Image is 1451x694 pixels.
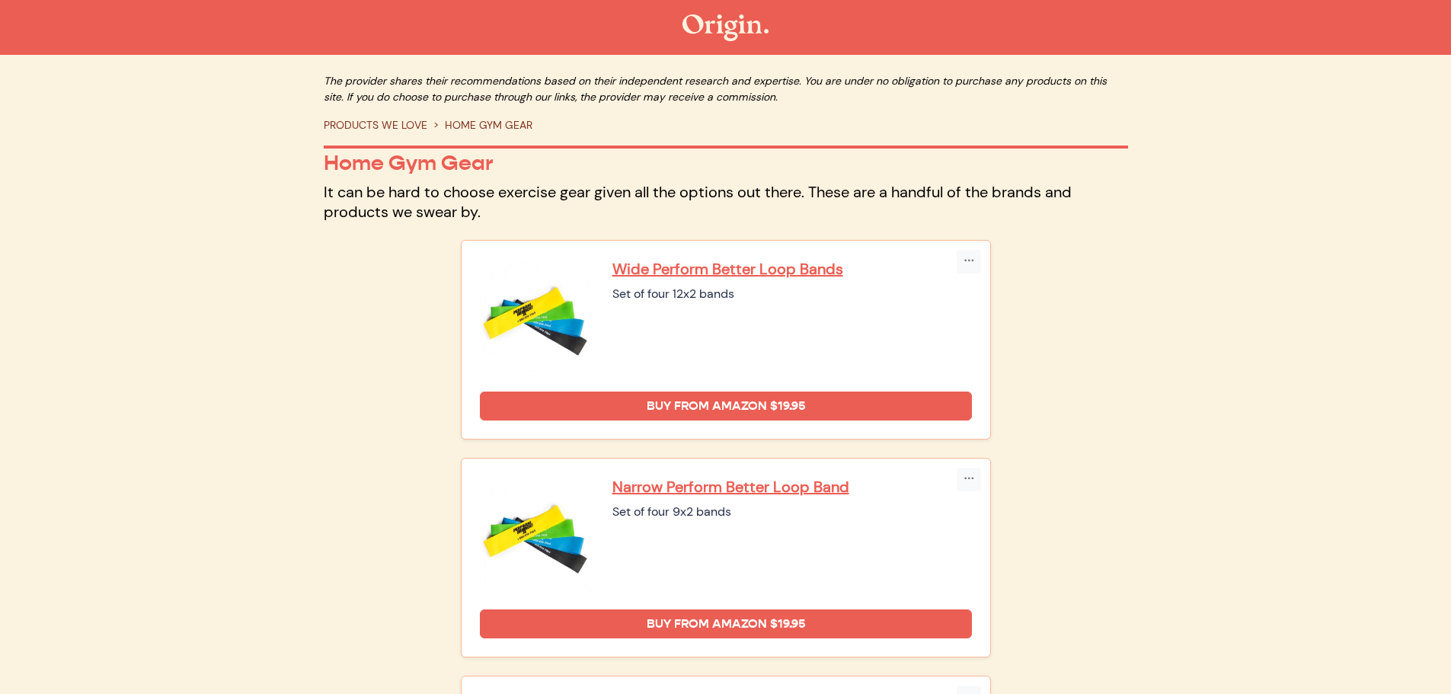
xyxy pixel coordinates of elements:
img: Narrow Perform Better Loop Band [480,477,594,591]
div: Set of four 9x2 bands [612,503,972,521]
p: Home Gym Gear [324,150,1128,176]
li: HOME GYM GEAR [427,117,532,133]
a: PRODUCTS WE LOVE [324,118,427,132]
img: The Origin Shop [682,14,769,41]
p: The provider shares their recommendations based on their independent research and expertise. You ... [324,73,1128,105]
a: Narrow Perform Better Loop Band [612,477,972,497]
a: Wide Perform Better Loop Bands [612,259,972,279]
p: It can be hard to choose exercise gear given all the options out there. These are a handful of th... [324,182,1128,222]
a: Buy from Amazon $19.95 [480,392,972,421]
a: Buy from Amazon $19.95 [480,609,972,638]
div: Set of four 12x2 bands [612,285,972,303]
img: Wide Perform Better Loop Bands [480,259,594,373]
